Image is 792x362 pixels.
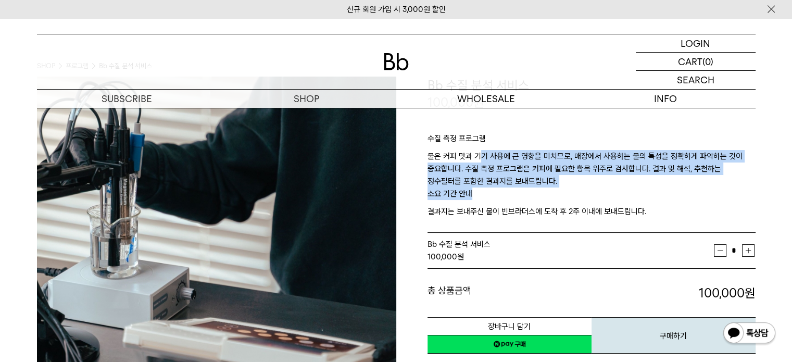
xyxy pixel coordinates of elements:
[347,5,446,14] a: 신규 회원 가입 시 3,000원 할인
[428,335,592,354] a: 새창
[576,90,756,108] p: INFO
[636,34,756,53] a: LOGIN
[37,90,217,108] a: SUBSCRIBE
[428,251,714,263] div: 원
[428,252,457,261] strong: 100,000
[702,53,713,70] p: (0)
[699,285,756,301] strong: 100,000
[384,53,409,70] img: 로고
[428,240,491,249] span: Bb 수질 분석 서비스
[714,244,726,257] button: 감소
[428,132,756,150] p: 수질 측정 프로그램
[428,150,756,188] p: 물은 커피 맛과 기기 사용에 큰 영향을 미치므로, 매장에서 사용하는 물의 특성을 정확하게 파악하는 것이 중요합니다. 수질 측정 프로그램은 커피에 필요한 항목 위주로 검사합니다...
[681,34,710,52] p: LOGIN
[428,317,592,335] button: 장바구니 담기
[428,188,756,205] p: 소요 기간 안내
[217,90,396,108] a: SHOP
[636,53,756,71] a: CART (0)
[722,321,776,346] img: 카카오톡 채널 1:1 채팅 버튼
[428,205,756,218] p: 결과지는 보내주신 물이 빈브라더스에 도착 후 2주 이내에 보내드립니다.
[592,317,756,354] button: 구매하기
[742,244,755,257] button: 증가
[428,284,592,302] dt: 총 상품금액
[396,90,576,108] p: WHOLESALE
[678,53,702,70] p: CART
[745,285,756,301] b: 원
[677,71,714,89] p: SEARCH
